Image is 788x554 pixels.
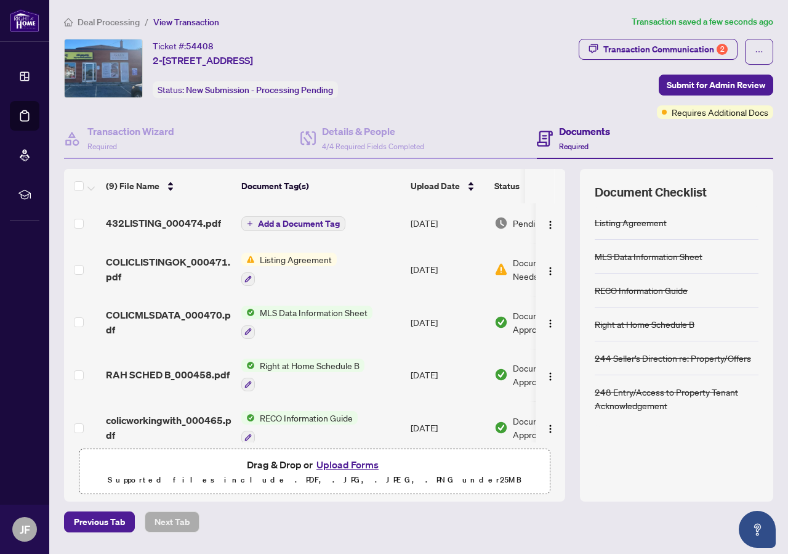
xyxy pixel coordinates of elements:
img: Document Status [494,368,508,381]
span: Right at Home Schedule B [255,359,364,372]
button: Logo [541,213,560,233]
span: home [64,18,73,26]
div: Ticket #: [153,39,214,53]
td: [DATE] [406,296,489,349]
img: Document Status [494,263,508,276]
span: Document Approved [513,309,589,336]
button: Status IconListing Agreement [241,253,337,286]
span: New Submission - Processing Pending [186,84,333,96]
span: COLICMLSDATA_000470.pdf [106,308,231,337]
span: Document Checklist [595,184,707,201]
button: Status IconRight at Home Schedule B [241,359,364,392]
img: Status Icon [241,306,255,319]
td: [DATE] [406,243,489,296]
button: Logo [541,259,560,279]
span: Status [494,179,520,193]
button: Status IconRECO Information Guide [241,411,358,444]
span: Requires Additional Docs [672,105,768,119]
img: Document Status [494,216,508,230]
span: 54408 [186,41,214,52]
img: Status Icon [241,253,255,266]
span: colicworkingwith_000465.pdf [106,413,231,442]
span: Pending Review [513,216,574,230]
span: RECO Information Guide [255,411,358,425]
span: Drag & Drop or [247,457,382,473]
button: Upload Forms [313,457,382,473]
article: Transaction saved a few seconds ago [632,15,773,29]
th: Upload Date [406,169,489,203]
button: Logo [541,418,560,438]
span: Previous Tab [74,512,125,532]
div: MLS Data Information Sheet [595,250,702,263]
li: / [145,15,148,29]
h4: Documents [559,124,610,139]
img: Status Icon [241,411,255,425]
span: MLS Data Information Sheet [255,306,372,319]
td: [DATE] [406,349,489,402]
button: Logo [541,365,560,385]
span: Deal Processing [78,17,140,28]
span: RAH SCHED B_000458.pdf [106,367,230,382]
span: Drag & Drop orUpload FormsSupported files include .PDF, .JPG, .JPEG, .PNG under25MB [79,449,550,495]
button: Next Tab [145,511,199,532]
span: View Transaction [153,17,219,28]
span: ellipsis [755,47,763,56]
h4: Transaction Wizard [87,124,174,139]
span: JF [20,521,30,538]
span: 2-[STREET_ADDRESS] [153,53,253,68]
button: Add a Document Tag [241,216,345,232]
span: Listing Agreement [255,253,337,266]
img: IMG-40771849_1.jpg [65,39,142,97]
span: Required [87,142,117,151]
div: 2 [717,44,728,55]
span: Document Needs Work [513,256,577,283]
div: Transaction Communication [603,39,728,59]
th: Status [489,169,594,203]
div: Right at Home Schedule B [595,317,694,331]
div: RECO Information Guide [595,283,688,297]
th: Document Tag(s) [236,169,406,203]
button: Submit for Admin Review [659,75,773,96]
span: Document Approved [513,361,589,388]
img: Status Icon [241,359,255,372]
div: Status: [153,81,338,98]
img: Document Status [494,316,508,329]
p: Supported files include .PDF, .JPG, .JPEG, .PNG under 25 MB [87,473,542,487]
div: 248 Entry/Access to Property Tenant Acknowledgement [595,385,758,412]
img: Logo [545,220,555,230]
span: 432LISTING_000474.pdf [106,216,221,230]
img: Document Status [494,421,508,434]
span: Add a Document Tag [258,219,340,228]
span: COLICLISTINGOK_000471.pdf [106,255,231,284]
img: Logo [545,266,555,276]
span: Upload Date [411,179,460,193]
button: Transaction Communication2 [579,39,738,60]
button: Status IconMLS Data Information Sheet [241,306,372,339]
td: [DATE] [406,401,489,454]
img: Logo [545,372,555,381]
button: Open asap [739,511,776,548]
span: Submit for Admin Review [667,75,765,95]
img: Logo [545,424,555,434]
span: Required [559,142,589,151]
th: (9) File Name [101,169,236,203]
h4: Details & People [322,124,424,139]
td: [DATE] [406,203,489,243]
button: Add a Document Tag [241,216,345,231]
span: 4/4 Required Fields Completed [322,142,424,151]
button: Previous Tab [64,511,135,532]
div: Listing Agreement [595,216,667,229]
span: Document Approved [513,414,589,441]
span: (9) File Name [106,179,159,193]
span: plus [247,221,253,227]
div: 244 Seller’s Direction re: Property/Offers [595,351,751,365]
img: Logo [545,319,555,328]
img: logo [10,9,39,32]
button: Logo [541,312,560,332]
